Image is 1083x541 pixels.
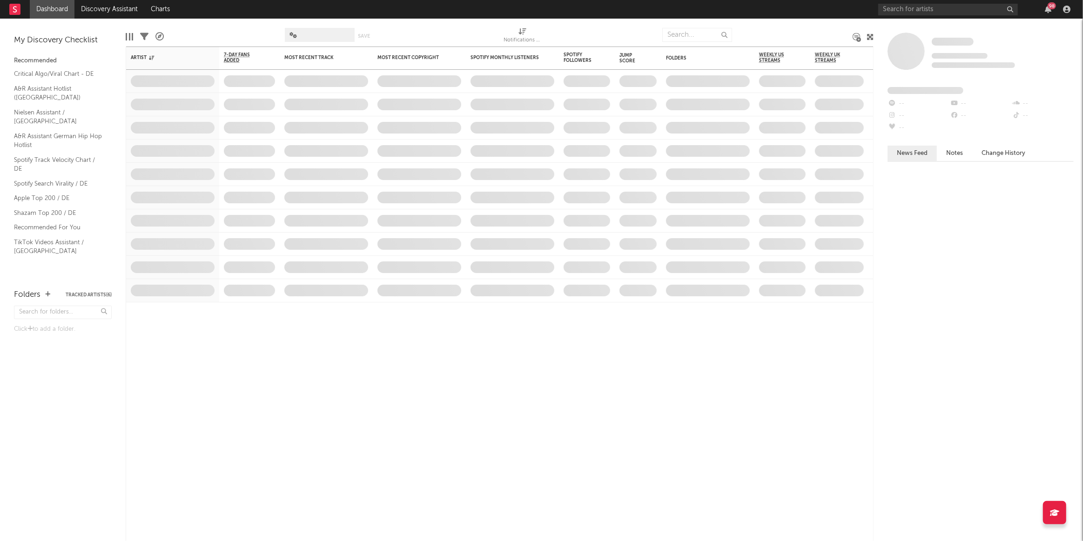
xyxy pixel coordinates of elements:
[888,110,949,122] div: --
[888,98,949,110] div: --
[14,107,102,127] a: Nielsen Assistant / [GEOGRAPHIC_DATA]
[377,55,447,60] div: Most Recent Copyright
[66,293,112,297] button: Tracked Artists(6)
[14,69,102,79] a: Critical Algo/Viral Chart - DE
[1045,6,1051,13] button: 98
[14,222,102,233] a: Recommended For You
[131,55,201,60] div: Artist
[878,4,1018,15] input: Search for artists
[662,28,732,42] input: Search...
[888,146,937,161] button: News Feed
[932,53,988,59] span: Tracking Since: [DATE]
[14,237,102,256] a: TikTok Videos Assistant / [GEOGRAPHIC_DATA]
[14,179,102,189] a: Spotify Search Virality / DE
[937,146,972,161] button: Notes
[972,146,1035,161] button: Change History
[126,23,133,50] div: Edit Columns
[14,193,102,203] a: Apple Top 200 / DE
[1012,98,1074,110] div: --
[759,52,792,63] span: Weekly US Streams
[949,110,1011,122] div: --
[1012,110,1074,122] div: --
[14,306,112,319] input: Search for folders...
[932,62,1015,68] span: 0 fans last week
[619,53,643,64] div: Jump Score
[564,52,596,63] div: Spotify Followers
[815,52,850,63] span: Weekly UK Streams
[140,23,148,50] div: Filters
[888,87,963,94] span: Fans Added by Platform
[14,35,112,46] div: My Discovery Checklist
[471,55,540,60] div: Spotify Monthly Listeners
[504,23,541,50] div: Notifications (Artist)
[358,33,370,39] button: Save
[14,155,102,174] a: Spotify Track Velocity Chart / DE
[888,122,949,134] div: --
[14,131,102,150] a: A&R Assistant German Hip Hop Hotlist
[224,52,261,63] span: 7-Day Fans Added
[932,38,974,46] span: Some Artist
[14,84,102,103] a: A&R Assistant Hotlist ([GEOGRAPHIC_DATA])
[666,55,736,61] div: Folders
[14,289,40,301] div: Folders
[284,55,354,60] div: Most Recent Track
[14,55,112,67] div: Recommended
[504,35,541,46] div: Notifications (Artist)
[949,98,1011,110] div: --
[14,324,112,335] div: Click to add a folder.
[155,23,164,50] div: A&R Pipeline
[1048,2,1056,9] div: 98
[14,208,102,218] a: Shazam Top 200 / DE
[932,37,974,47] a: Some Artist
